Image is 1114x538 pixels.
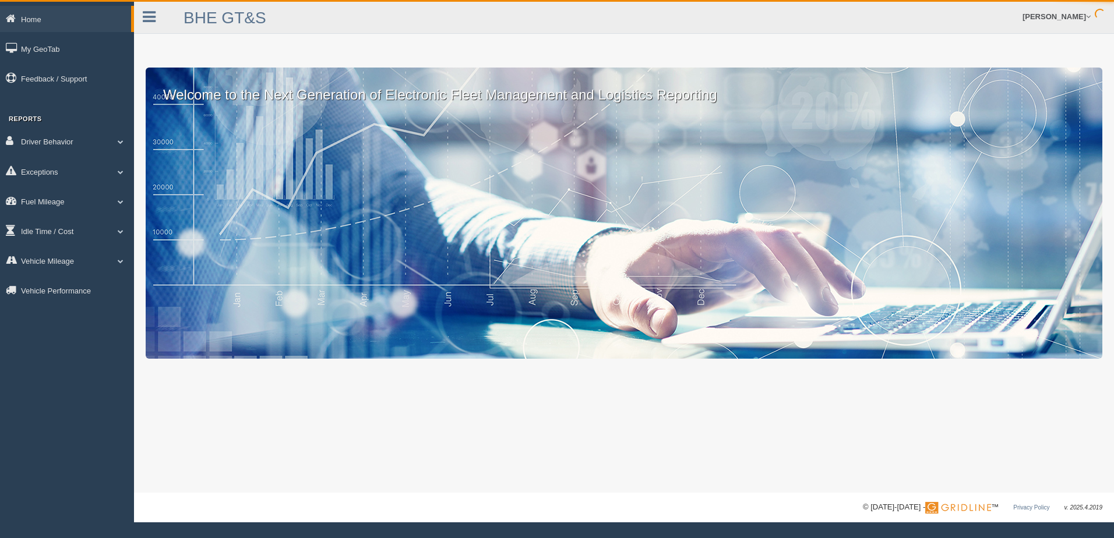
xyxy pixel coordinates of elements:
p: Welcome to the Next Generation of Electronic Fleet Management and Logistics Reporting [146,68,1102,105]
img: Gridline [925,502,991,514]
a: Privacy Policy [1013,504,1049,511]
span: v. 2025.4.2019 [1064,504,1102,511]
div: © [DATE]-[DATE] - ™ [863,501,1102,514]
a: BHE GT&S [184,9,266,27]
